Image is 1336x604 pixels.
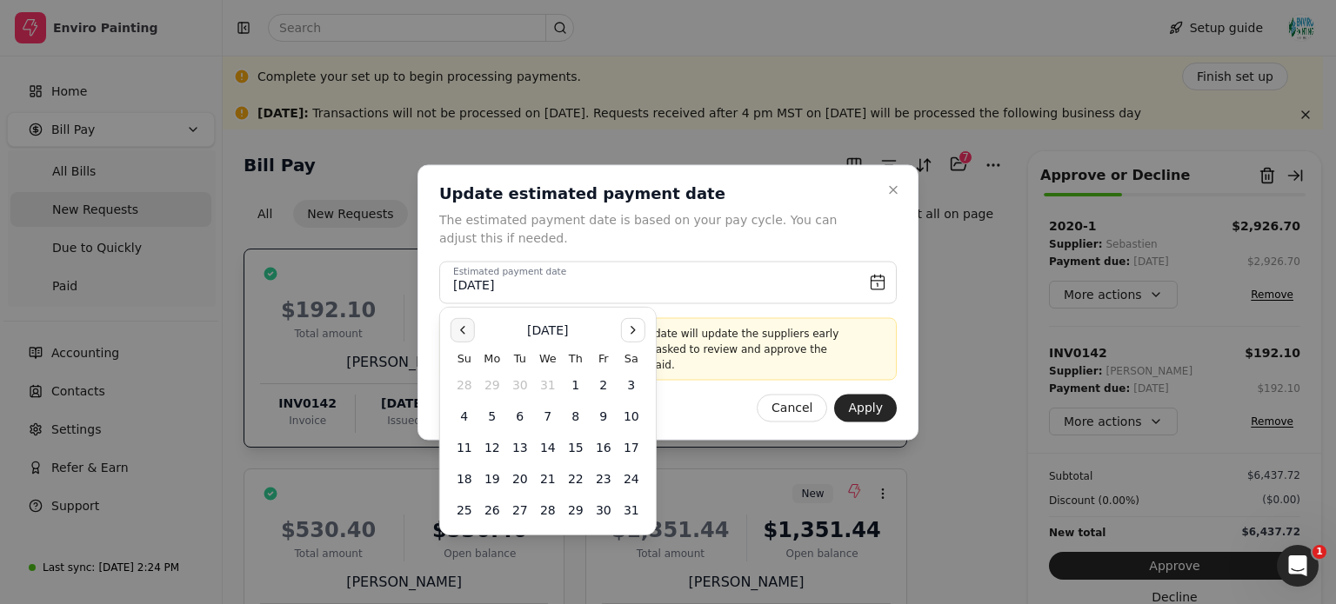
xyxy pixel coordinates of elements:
[562,465,590,493] button: Thursday, January 22nd, 2026
[562,496,590,524] button: Thursday, January 29th, 2026
[478,434,506,461] button: Monday, January 12th, 2026
[590,434,618,461] button: Friday, January 16th, 2026
[439,183,876,203] h2: Update estimated payment date
[451,318,475,342] button: Go to the Previous Month
[590,496,618,524] button: Friday, January 30th, 2026
[757,394,827,421] button: Cancel
[478,496,506,524] button: Monday, January 26th, 2026
[590,465,618,493] button: Friday, January 23rd, 2026
[451,371,478,399] button: Sunday, December 28th, 2025
[439,210,876,247] p: The estimated payment date is based on your pay cycle. You can adjust this if needed.
[590,349,618,368] th: Friday
[478,349,506,368] th: Monday
[834,394,897,421] button: Apply
[534,434,562,461] button: Wednesday, January 14th, 2026
[453,265,566,279] label: Estimated payment date
[534,402,562,430] button: Wednesday, January 7th, 2026
[506,496,534,524] button: Tuesday, January 27th, 2026
[506,371,534,399] button: Tuesday, December 30th, 2025
[506,349,534,368] th: Tuesday
[562,349,590,368] th: Thursday
[590,402,618,430] button: Friday, January 9th, 2026
[618,371,645,399] button: Saturday, January 3rd, 2026
[506,465,534,493] button: Tuesday, January 20th, 2026
[590,371,618,399] button: Friday, January 2nd, 2026
[618,465,645,493] button: Saturday, January 24th, 2026
[451,434,478,461] button: Sunday, January 11th, 2026
[534,349,562,368] th: Wednesday
[506,402,534,430] button: Tuesday, January 6th, 2026
[618,349,645,368] th: Saturday
[621,318,645,342] button: Go to the Next Month
[451,349,645,524] table: January 2026
[562,402,590,430] button: Thursday, January 8th, 2026
[562,371,590,399] button: Thursday, January 1st, 2026
[478,371,506,399] button: Monday, December 29th, 2025
[618,496,645,524] button: Saturday, January 31st, 2026
[451,402,478,430] button: Sunday, January 4th, 2026
[475,325,861,372] p: Changing the estimated payment date will update the suppliers early payment fee. Your supplier wi...
[534,496,562,524] button: Wednesday, January 28th, 2026
[618,434,645,461] button: Saturday, January 17th, 2026
[562,434,590,461] button: Thursday, January 15th, 2026
[1313,545,1326,559] span: 1
[451,349,478,368] th: Sunday
[1277,545,1319,587] iframe: Intercom live chat
[534,465,562,493] button: Wednesday, January 21st, 2026
[534,371,562,399] button: Wednesday, December 31st, 2025
[451,496,478,524] button: Sunday, January 25th, 2026
[439,261,897,303] button: Estimated payment date
[451,465,478,493] button: Sunday, January 18th, 2026
[478,402,506,430] button: Monday, January 5th, 2026
[618,402,645,430] button: Saturday, January 10th, 2026
[478,465,506,493] button: Monday, January 19th, 2026
[506,434,534,461] button: Tuesday, January 13th, 2026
